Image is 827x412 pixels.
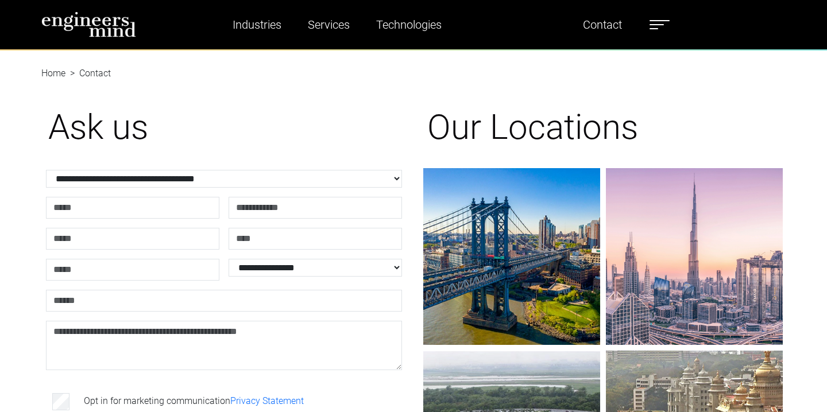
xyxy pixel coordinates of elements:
[41,11,136,37] img: logo
[41,55,786,69] nav: breadcrumb
[606,168,783,345] img: gif
[578,11,627,38] a: Contact
[303,11,354,38] a: Services
[65,67,111,80] li: Contact
[48,107,400,148] h1: Ask us
[84,394,304,408] label: Opt in for marketing communication
[372,11,446,38] a: Technologies
[228,11,286,38] a: Industries
[41,68,65,79] a: Home
[230,395,304,406] a: Privacy Statement
[423,168,600,345] img: gif
[427,107,779,148] h1: Our Locations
